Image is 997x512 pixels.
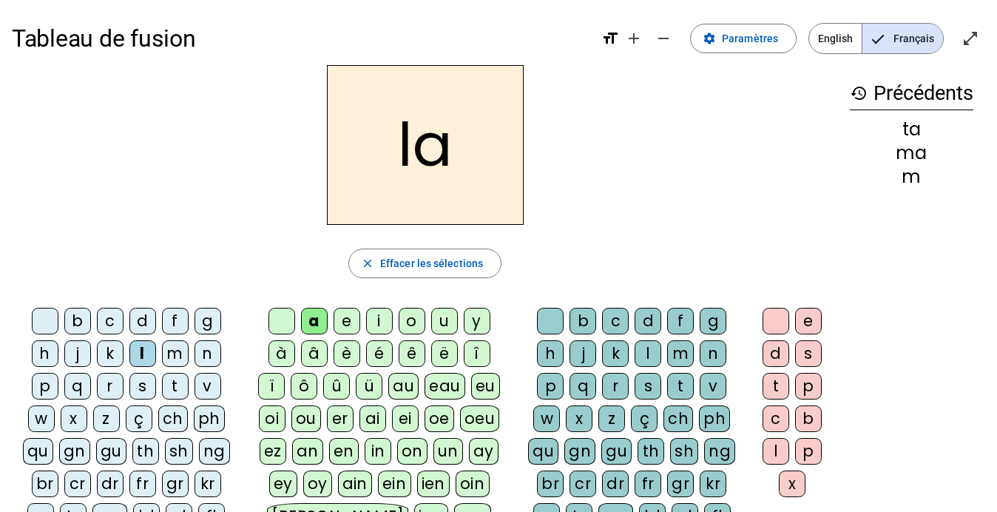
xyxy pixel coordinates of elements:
[619,24,649,53] button: Augmenter la taille de la police
[32,373,58,400] div: p
[699,405,730,432] div: ph
[602,340,629,367] div: k
[795,405,822,432] div: b
[291,373,317,400] div: ô
[334,340,360,367] div: è
[64,308,91,334] div: b
[638,438,664,465] div: th
[795,373,822,400] div: p
[97,308,124,334] div: c
[667,308,694,334] div: f
[303,471,332,497] div: oy
[456,471,490,497] div: oin
[809,24,862,53] span: English
[129,373,156,400] div: s
[292,438,323,465] div: an
[366,340,393,367] div: é
[194,405,225,432] div: ph
[649,24,678,53] button: Diminuer la taille de la police
[779,471,805,497] div: x
[433,438,463,465] div: un
[431,308,458,334] div: u
[795,308,822,334] div: e
[625,30,643,47] mat-icon: add
[537,340,564,367] div: h
[700,373,726,400] div: v
[64,471,91,497] div: cr
[399,308,425,334] div: o
[365,438,391,465] div: in
[537,471,564,497] div: br
[64,340,91,367] div: j
[601,30,619,47] mat-icon: format_size
[348,249,501,278] button: Effacer les sélections
[64,373,91,400] div: q
[269,471,297,497] div: ey
[59,438,90,465] div: gn
[334,308,360,334] div: e
[763,373,789,400] div: t
[690,24,797,53] button: Paramètres
[862,24,943,53] span: Français
[338,471,373,497] div: ain
[195,471,221,497] div: kr
[12,15,589,62] h1: Tableau de fusion
[397,438,427,465] div: on
[631,405,658,432] div: ç
[361,257,374,270] mat-icon: close
[23,438,53,465] div: qu
[570,340,596,367] div: j
[722,30,778,47] span: Paramètres
[667,373,694,400] div: t
[28,405,55,432] div: w
[260,438,286,465] div: ez
[663,405,693,432] div: ch
[850,144,973,162] div: ma
[431,340,458,367] div: ë
[97,340,124,367] div: k
[93,405,120,432] div: z
[162,373,189,400] div: t
[425,373,465,400] div: eau
[129,340,156,367] div: l
[533,405,560,432] div: w
[635,308,661,334] div: d
[158,405,188,432] div: ch
[602,471,629,497] div: dr
[327,405,354,432] div: er
[258,373,285,400] div: ï
[537,373,564,400] div: p
[356,373,382,400] div: ü
[359,405,386,432] div: ai
[417,471,450,497] div: ien
[956,24,985,53] button: Entrer en plein écran
[388,373,419,400] div: au
[602,373,629,400] div: r
[704,438,735,465] div: ng
[327,65,524,225] h2: la
[329,438,359,465] div: en
[460,405,500,432] div: oeu
[301,340,328,367] div: â
[126,405,152,432] div: ç
[667,471,694,497] div: gr
[635,471,661,497] div: fr
[268,340,295,367] div: à
[601,438,632,465] div: gu
[469,438,498,465] div: ay
[464,308,490,334] div: y
[259,405,285,432] div: oi
[700,471,726,497] div: kr
[795,438,822,465] div: p
[635,340,661,367] div: l
[323,373,350,400] div: û
[850,168,973,186] div: m
[570,471,596,497] div: cr
[199,438,230,465] div: ng
[528,438,558,465] div: qu
[366,308,393,334] div: i
[97,471,124,497] div: dr
[850,77,973,110] h3: Précédents
[162,471,189,497] div: gr
[471,373,500,400] div: eu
